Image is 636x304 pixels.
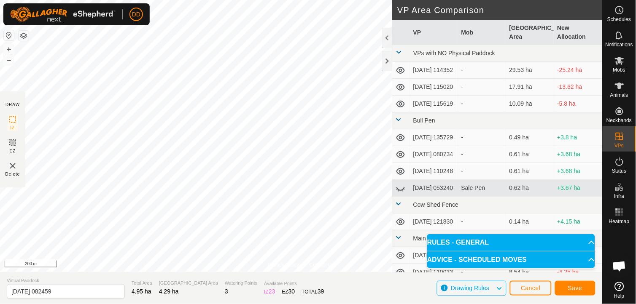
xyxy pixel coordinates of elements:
[10,148,16,154] span: EZ
[554,79,602,96] td: -13.62 ha
[451,285,489,291] span: Drawing Rules
[8,161,18,171] img: VP
[410,163,458,180] td: [DATE] 110248
[461,217,503,226] div: -
[225,280,257,287] span: Watering Points
[159,288,179,295] span: 4.29 ha
[397,5,602,15] h2: VP Area Comparison
[554,129,602,146] td: +3.8 ha
[606,118,632,123] span: Neckbands
[410,180,458,197] td: [DATE] 053240
[410,213,458,230] td: [DATE] 121830
[264,280,324,287] span: Available Points
[461,167,503,176] div: -
[132,10,140,19] span: DD
[413,201,458,208] span: Cow Shed Fence
[554,163,602,180] td: +3.68 ha
[410,20,458,45] th: VP
[410,264,458,281] td: [DATE] 110033
[5,101,20,108] div: DRAW
[506,180,554,197] td: 0.62 ha
[458,20,506,45] th: Mob
[413,117,435,124] span: Bull Pen
[4,30,14,40] button: Reset Map
[5,171,20,177] span: Delete
[607,253,632,279] div: Open chat
[568,285,582,291] span: Save
[413,50,495,56] span: VPs with NO Physical Paddock
[506,213,554,230] td: 0.14 ha
[506,20,554,45] th: [GEOGRAPHIC_DATA] Area
[4,55,14,65] button: –
[288,288,295,295] span: 30
[410,96,458,112] td: [DATE] 115619
[410,62,458,79] td: [DATE] 114352
[554,264,602,281] td: -4.25 ha
[554,20,602,45] th: New Allocation
[506,62,554,79] td: 29.53 ha
[461,66,503,75] div: -
[461,184,503,192] div: Sale Pen
[612,168,626,173] span: Status
[606,42,633,47] span: Notifications
[4,44,14,54] button: +
[506,96,554,112] td: 10.09 ha
[19,31,29,41] button: Map Layers
[461,83,503,91] div: -
[410,79,458,96] td: [DATE] 115020
[159,280,218,287] span: [GEOGRAPHIC_DATA] Area
[282,287,295,296] div: EZ
[410,146,458,163] td: [DATE] 080734
[410,247,458,264] td: [DATE] 125041
[132,288,151,295] span: 4.95 ha
[506,146,554,163] td: 0.61 ha
[302,287,324,296] div: TOTAL
[607,17,631,22] span: Schedules
[413,235,444,242] span: Main Fence
[554,146,602,163] td: +3.68 ha
[510,281,552,296] button: Cancel
[11,125,15,131] span: IZ
[554,62,602,79] td: -25.24 ha
[554,180,602,197] td: +3.67 ha
[506,163,554,180] td: 0.61 ha
[427,256,527,263] span: ADVICE - SCHEDULED MOVES
[132,280,152,287] span: Total Area
[461,133,503,142] div: -
[461,99,503,108] div: -
[225,288,228,295] span: 3
[10,7,116,22] img: Gallagher Logo
[603,278,636,302] a: Help
[614,143,624,148] span: VPs
[521,285,541,291] span: Cancel
[554,96,602,112] td: -5.8 ha
[427,234,595,251] p-accordion-header: RULES - GENERAL
[318,288,324,295] span: 39
[269,288,275,295] span: 23
[554,213,602,230] td: +4.15 ha
[506,264,554,281] td: 8.54 ha
[613,67,625,72] span: Mobs
[268,261,299,269] a: Privacy Policy
[555,281,596,296] button: Save
[461,150,503,159] div: -
[310,261,334,269] a: Contact Us
[614,194,624,199] span: Infra
[609,219,630,224] span: Heatmap
[506,79,554,96] td: 17.91 ha
[427,251,595,268] p-accordion-header: ADVICE - SCHEDULED MOVES
[610,93,628,98] span: Animals
[264,287,275,296] div: IZ
[614,293,625,299] span: Help
[427,239,489,246] span: RULES - GENERAL
[410,129,458,146] td: [DATE] 135729
[7,277,125,284] span: Virtual Paddock
[506,129,554,146] td: 0.49 ha
[461,268,503,277] div: -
